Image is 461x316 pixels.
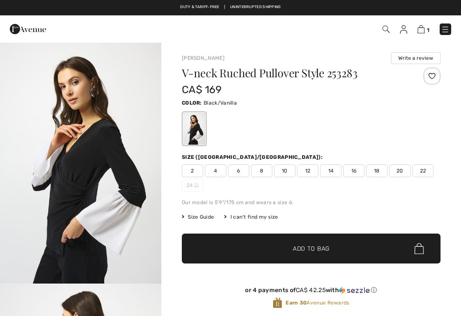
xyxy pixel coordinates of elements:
[391,52,441,64] button: Write a review
[417,24,429,34] a: 1
[204,100,237,106] span: Black/Vanilla
[273,297,282,309] img: Avenue Rewards
[182,153,324,161] div: Size ([GEOGRAPHIC_DATA]/[GEOGRAPHIC_DATA]):
[286,300,306,306] strong: Earn 30
[296,287,326,294] span: CA$ 42.25
[182,55,225,61] a: [PERSON_NAME]
[320,164,341,177] span: 14
[228,164,249,177] span: 6
[10,20,46,38] img: 1ère Avenue
[427,27,429,33] span: 1
[182,234,441,263] button: Add to Bag
[10,24,46,32] a: 1ère Avenue
[441,25,449,34] img: Menu
[251,164,272,177] span: 8
[339,287,370,294] img: Sezzle
[182,67,397,79] h1: V-neck Ruched Pullover Style 253283
[182,179,203,192] span: 24
[182,100,202,106] span: Color:
[343,164,365,177] span: 16
[412,164,434,177] span: 22
[297,164,318,177] span: 12
[194,183,198,187] img: ring-m.svg
[182,84,222,96] span: CA$ 169
[400,25,407,34] img: My Info
[182,287,441,294] div: or 4 payments of with
[417,25,425,33] img: Shopping Bag
[182,287,441,297] div: or 4 payments ofCA$ 42.25withSezzle Click to learn more about Sezzle
[366,164,388,177] span: 18
[286,299,349,307] span: Avenue Rewards
[389,164,411,177] span: 20
[293,244,330,253] span: Add to Bag
[382,26,390,33] img: Search
[182,199,441,206] div: Our model is 5'9"/175 cm and wears a size 6.
[182,213,214,221] span: Size Guide
[224,213,278,221] div: I can't find my size
[183,113,205,145] div: Black/Vanilla
[205,164,226,177] span: 4
[274,164,295,177] span: 10
[414,243,424,254] img: Bag.svg
[182,164,203,177] span: 2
